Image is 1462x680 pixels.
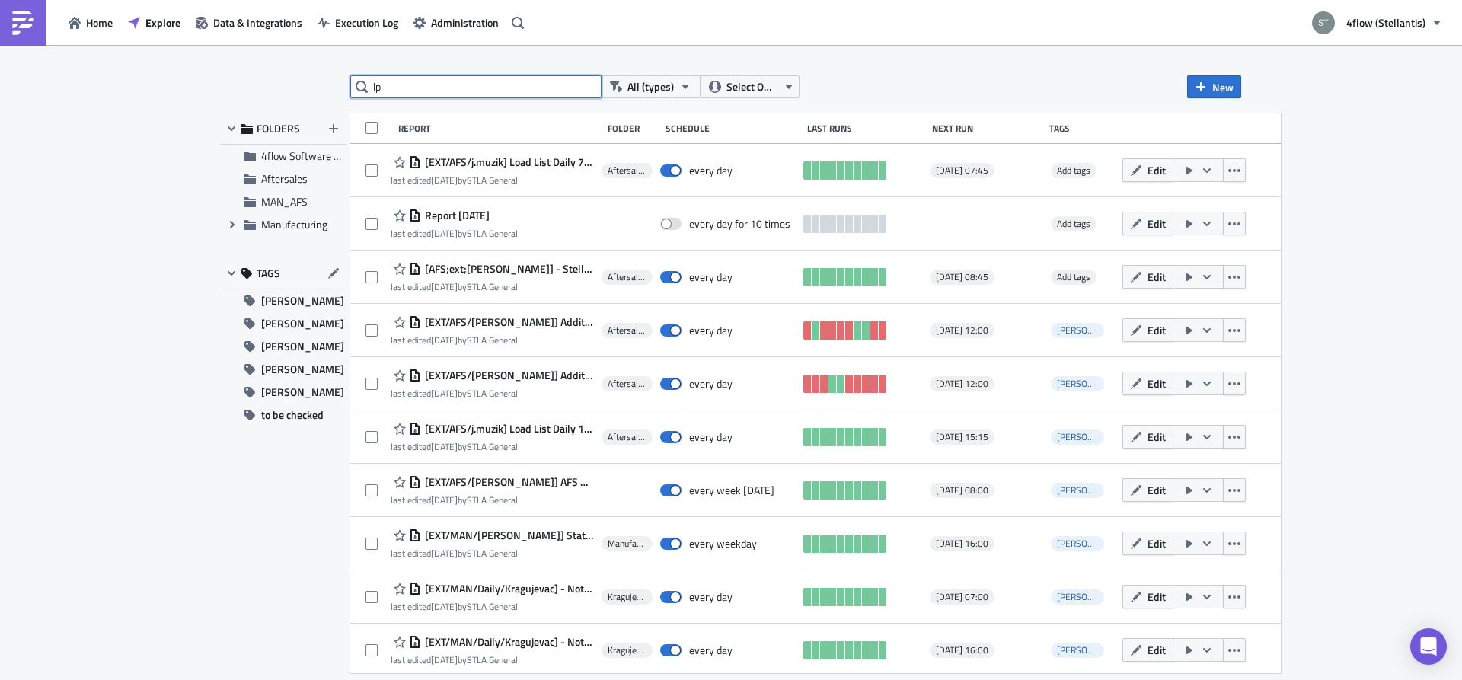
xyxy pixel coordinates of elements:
span: [PERSON_NAME] [261,289,344,312]
span: Edit [1148,215,1166,231]
div: Next Run [932,123,1041,134]
span: Edit [1148,535,1166,551]
div: Schedule [666,123,800,134]
span: h.eipert [1051,536,1104,551]
span: Edit [1148,589,1166,605]
button: Edit [1122,158,1173,182]
span: i.villaverde [1051,643,1104,658]
div: last edited by STLA General [391,281,594,292]
span: [DATE] 08:45 [936,271,988,283]
div: last edited by STLA General [391,601,594,612]
button: Edit [1122,212,1173,235]
span: TAGS [257,267,280,280]
span: Edit [1148,269,1166,285]
div: last edited by STLA General [391,548,594,559]
span: Add tags [1051,216,1096,231]
span: [DATE] 07:00 [936,591,988,603]
span: Edit [1148,375,1166,391]
span: Add tags [1051,270,1096,285]
span: [EXT/MAN/h.eipert] Status collected not set [421,528,594,542]
span: [EXT/MAN/Daily/Kragujevac] - Not collected loads 16h [421,635,594,649]
span: [EXT/AFS/j.muzik] Load List Daily 7:15 - Operational GEFCO FR [421,155,594,169]
span: Aftersales [608,431,646,443]
button: All (types) [602,75,701,98]
span: [DATE] 15:15 [936,431,988,443]
time: 2025-07-05T07:15:13Z [431,599,458,614]
span: [PERSON_NAME] [261,335,344,358]
time: 2025-08-21T07:34:05Z [431,546,458,560]
span: [EXT/AFS/n.schnier] Additional Return TOs Rivalta [421,315,594,329]
span: 4flow Software KAM [261,148,355,164]
span: Select Owner [726,78,777,95]
span: t.bilek [1057,429,1127,444]
time: 2025-09-03T14:14:00Z [431,279,458,294]
span: Aftersales [608,271,646,283]
button: Edit [1122,265,1173,289]
span: [PERSON_NAME] [261,312,344,335]
button: Home [61,11,120,34]
span: Edit [1148,642,1166,658]
button: Execution Log [310,11,406,34]
span: h.eipert [1057,536,1127,551]
button: 4flow (Stellantis) [1303,6,1451,40]
span: [AFS;ext;t.bilek] - Stellantis AFS Carrier Compliance Data DHL [421,262,594,276]
div: last edited by STLA General [391,494,594,506]
span: Add tags [1057,270,1090,284]
time: 2025-09-09T09:53:26Z [431,386,458,401]
button: New [1187,75,1241,98]
span: Edit [1148,482,1166,498]
span: Kragujevac [608,591,646,603]
span: i.villaverde [1051,589,1104,605]
div: last edited by STLA General [391,654,594,666]
button: to be checked [221,404,346,426]
time: 2025-07-05T07:15:39Z [431,653,458,667]
button: Edit [1122,425,1173,449]
span: Add tags [1057,216,1090,231]
a: Administration [406,11,506,34]
span: [DATE] 07:45 [936,164,988,177]
span: n.schnier [1057,323,1127,337]
span: to be checked [261,404,324,426]
span: Explore [145,14,180,30]
button: [PERSON_NAME] [221,335,346,358]
div: every day [689,377,733,391]
span: [EXT/AFS/n.schnier] AFS Hub Claims Report [421,475,594,489]
div: last edited by STLA General [391,334,594,346]
span: FOLDERS [257,122,300,136]
span: [DATE] 16:00 [936,644,988,656]
button: [PERSON_NAME] [221,312,346,335]
span: i.villaverde [1057,589,1127,604]
div: Last Runs [807,123,924,134]
span: n.schnier [1051,483,1104,498]
span: Aftersales [608,378,646,390]
span: Manufacturing [608,538,646,550]
span: Edit [1148,162,1166,178]
time: 2025-08-26T14:12:12Z [431,439,458,454]
div: every week on Friday [689,484,774,497]
span: n.schnier [1051,323,1104,338]
span: Aftersales [261,171,308,187]
button: Edit [1122,638,1173,662]
div: every day [689,324,733,337]
span: n.schnier [1057,376,1127,391]
button: Edit [1122,318,1173,342]
button: Edit [1122,532,1173,555]
div: every day [689,270,733,284]
span: [DATE] 12:00 [936,324,988,337]
div: Tags [1049,123,1116,134]
img: Avatar [1310,10,1336,36]
div: every day [689,590,733,604]
span: t.bilek [1051,429,1104,445]
button: Data & Integrations [188,11,310,34]
span: [DATE] 12:00 [936,378,988,390]
button: Edit [1122,585,1173,608]
span: Home [86,14,113,30]
span: [EXT/MAN/Daily/Kragujevac] - Not collected loads 07h [421,582,594,595]
button: Explore [120,11,188,34]
span: Aftersales [608,324,646,337]
span: [DATE] 08:00 [936,484,988,496]
button: [PERSON_NAME] [221,289,346,312]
